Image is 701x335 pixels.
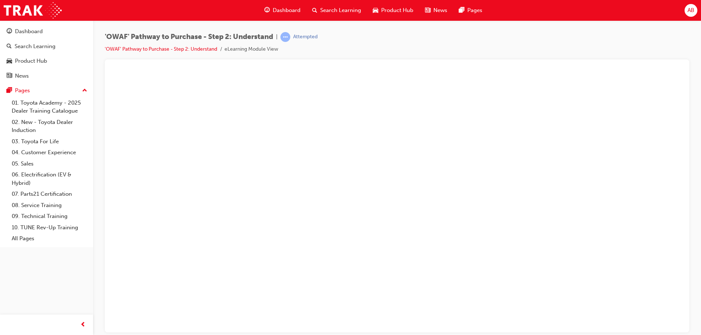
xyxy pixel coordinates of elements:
[9,158,90,170] a: 05. Sales
[3,69,90,83] a: News
[80,320,86,330] span: prev-icon
[258,3,306,18] a: guage-iconDashboard
[105,33,273,41] span: 'OWAF' Pathway to Purchase - Step 2: Understand
[7,87,12,94] span: pages-icon
[312,6,317,15] span: search-icon
[7,43,12,50] span: search-icon
[467,6,482,15] span: Pages
[3,54,90,68] a: Product Hub
[685,4,697,17] button: AB
[9,200,90,211] a: 08. Service Training
[9,188,90,200] a: 07. Parts21 Certification
[105,46,217,52] a: 'OWAF' Pathway to Purchase - Step 2: Understand
[459,6,464,15] span: pages-icon
[7,73,12,79] span: news-icon
[293,34,318,40] div: Attempted
[687,6,694,15] span: AB
[15,42,55,51] div: Search Learning
[3,84,90,97] button: Pages
[425,6,430,15] span: news-icon
[9,136,90,147] a: 03. Toyota For Life
[3,40,90,53] a: Search Learning
[373,6,378,15] span: car-icon
[3,23,90,84] button: DashboardSearch LearningProduct HubNews
[7,28,12,35] span: guage-icon
[225,45,278,54] li: eLearning Module View
[264,6,270,15] span: guage-icon
[320,6,361,15] span: Search Learning
[381,6,413,15] span: Product Hub
[9,233,90,244] a: All Pages
[15,57,47,65] div: Product Hub
[82,86,87,96] span: up-icon
[433,6,447,15] span: News
[306,3,367,18] a: search-iconSearch Learning
[15,27,43,36] div: Dashboard
[273,6,300,15] span: Dashboard
[280,32,290,42] span: learningRecordVerb_ATTEMPT-icon
[276,33,277,41] span: |
[15,86,30,95] div: Pages
[453,3,488,18] a: pages-iconPages
[419,3,453,18] a: news-iconNews
[9,147,90,158] a: 04. Customer Experience
[9,117,90,136] a: 02. New - Toyota Dealer Induction
[9,222,90,233] a: 10. TUNE Rev-Up Training
[3,25,90,38] a: Dashboard
[9,211,90,222] a: 09. Technical Training
[9,97,90,117] a: 01. Toyota Academy - 2025 Dealer Training Catalogue
[7,58,12,65] span: car-icon
[15,72,29,80] div: News
[367,3,419,18] a: car-iconProduct Hub
[9,169,90,188] a: 06. Electrification (EV & Hybrid)
[4,2,62,19] img: Trak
